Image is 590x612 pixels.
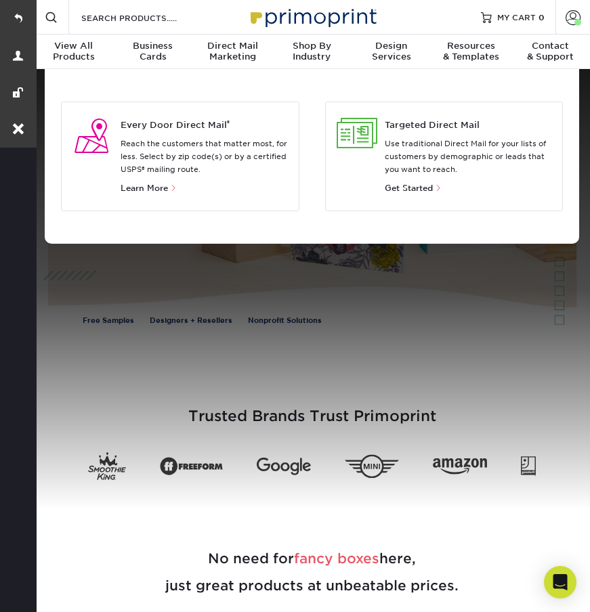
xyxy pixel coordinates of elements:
a: Contact& Support [511,35,590,70]
div: Marketing [193,41,272,62]
div: Services [352,41,431,62]
span: Get Started [385,183,433,193]
span: Design [352,41,431,51]
iframe: Google Customer Reviews [3,571,115,607]
span: Direct Mail [193,41,272,51]
span: Shop By [272,41,352,51]
span: Every Door Direct Mail [121,118,288,131]
span: Learn More [121,183,168,193]
a: Learn More [121,184,182,192]
div: Industry [272,41,352,62]
div: Cards [113,41,192,62]
a: Direct MailMarketing [193,35,272,70]
span: Business [113,41,192,51]
a: Every Door Direct Mail® [121,118,288,131]
span: MY CART [497,12,536,23]
span: Resources [431,41,510,51]
span: Contact [511,41,590,51]
span: fancy boxes [294,550,379,567]
sup: ® [227,119,230,127]
p: Reach the customers that matter most, for less. Select by zip code(s) or by a certified USPS® mai... [121,137,288,176]
a: BusinessCards [113,35,192,70]
img: Primoprint [245,2,380,31]
a: DesignServices [352,35,431,70]
span: 0 [539,12,545,22]
div: & Templates [431,41,510,62]
div: Products [34,41,113,62]
a: Targeted Direct Mail [385,118,552,131]
div: & Support [511,41,590,62]
a: Get Started [385,184,442,192]
a: Resources& Templates [431,35,510,70]
a: View AllProducts [34,35,113,70]
div: Open Intercom Messenger [544,566,576,598]
span: View All [34,41,113,51]
a: Shop ByIndustry [272,35,352,70]
p: Use traditional Direct Mail for your lists of customers by demographic or leads that you want to ... [385,137,552,176]
input: SEARCH PRODUCTS..... [80,9,212,26]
